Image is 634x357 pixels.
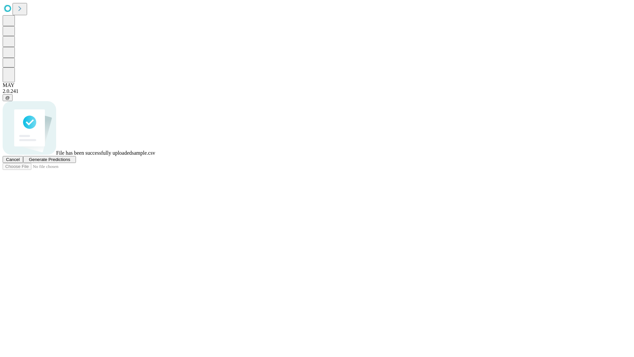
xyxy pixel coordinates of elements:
span: Generate Predictions [29,157,70,162]
span: @ [5,95,10,100]
button: Generate Predictions [23,156,76,163]
span: Cancel [6,157,20,162]
span: File has been successfully uploaded [56,150,132,156]
button: Cancel [3,156,23,163]
span: sample.csv [132,150,155,156]
div: 2.0.241 [3,88,631,94]
div: MAY [3,82,631,88]
button: @ [3,94,13,101]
